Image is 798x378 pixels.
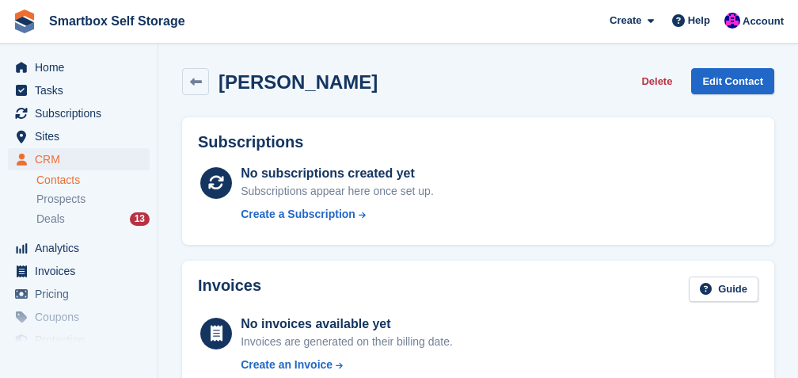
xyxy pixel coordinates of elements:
[35,329,130,351] span: Protection
[689,277,758,303] a: Guide
[43,8,192,34] a: Smartbox Self Storage
[241,357,453,373] a: Create an Invoice
[35,79,130,101] span: Tasks
[198,277,261,303] h2: Invoices
[241,206,355,223] div: Create a Subscription
[8,329,150,351] a: menu
[36,211,150,227] a: Deals 13
[35,306,130,328] span: Coupons
[8,283,150,305] a: menu
[198,133,758,151] h2: Subscriptions
[36,191,150,208] a: Prospects
[35,260,130,282] span: Invoices
[36,192,85,207] span: Prospects
[13,10,36,33] img: stora-icon-8386f47178a22dfd0bd8f6a31ec36ba5ce8667c1dd55bd0f319d3a0aa187defe.svg
[36,212,65,227] span: Deals
[724,13,740,29] img: Sam Austin
[610,13,641,29] span: Create
[241,334,453,350] div: Invoices are generated on their billing date.
[8,79,150,101] a: menu
[743,13,784,29] span: Account
[8,102,150,124] a: menu
[35,102,130,124] span: Subscriptions
[688,13,710,29] span: Help
[8,260,150,282] a: menu
[35,237,130,259] span: Analytics
[8,125,150,147] a: menu
[8,148,150,170] a: menu
[130,212,150,226] div: 13
[36,173,150,188] a: Contacts
[241,357,332,373] div: Create an Invoice
[241,183,434,200] div: Subscriptions appear here once set up.
[691,68,774,94] a: Edit Contact
[635,68,678,94] button: Delete
[35,125,130,147] span: Sites
[35,148,130,170] span: CRM
[241,206,434,223] a: Create a Subscription
[241,164,434,183] div: No subscriptions created yet
[35,56,130,78] span: Home
[35,283,130,305] span: Pricing
[8,237,150,259] a: menu
[8,56,150,78] a: menu
[241,315,453,334] div: No invoices available yet
[218,71,378,93] h2: [PERSON_NAME]
[8,306,150,328] a: menu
